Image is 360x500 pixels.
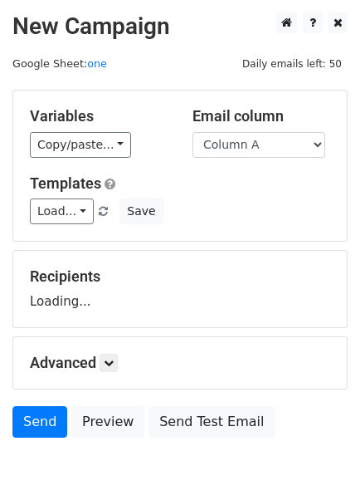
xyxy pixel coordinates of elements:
[12,57,107,70] small: Google Sheet:
[148,406,275,438] a: Send Test Email
[30,132,131,158] a: Copy/paste...
[30,199,94,224] a: Load...
[119,199,163,224] button: Save
[236,57,348,70] a: Daily emails left: 50
[192,107,330,125] h5: Email column
[30,267,330,286] h5: Recipients
[12,12,348,41] h2: New Campaign
[30,107,168,125] h5: Variables
[87,57,107,70] a: one
[236,55,348,73] span: Daily emails left: 50
[30,354,330,372] h5: Advanced
[30,267,330,311] div: Loading...
[30,174,101,192] a: Templates
[12,406,67,438] a: Send
[71,406,144,438] a: Preview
